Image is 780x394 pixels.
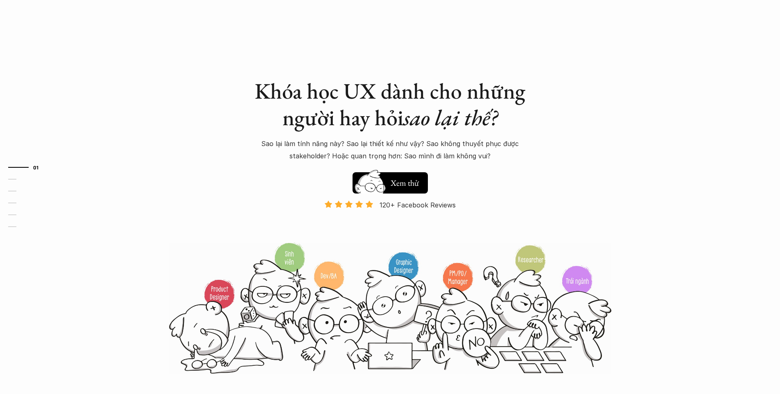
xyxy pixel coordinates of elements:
[247,78,534,131] h1: Khóa học UX dành cho những người hay hỏi
[380,199,456,211] p: 120+ Facebook Reviews
[403,103,497,132] em: sao lại thế?
[8,162,47,172] a: 01
[389,177,420,189] h5: Xem thử
[317,200,463,241] a: 120+ Facebook Reviews
[353,168,428,194] a: Xem thử
[33,164,39,170] strong: 01
[247,137,534,162] p: Sao lại làm tính năng này? Sao lại thiết kế như vậy? Sao không thuyết phục được stakeholder? Hoặc...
